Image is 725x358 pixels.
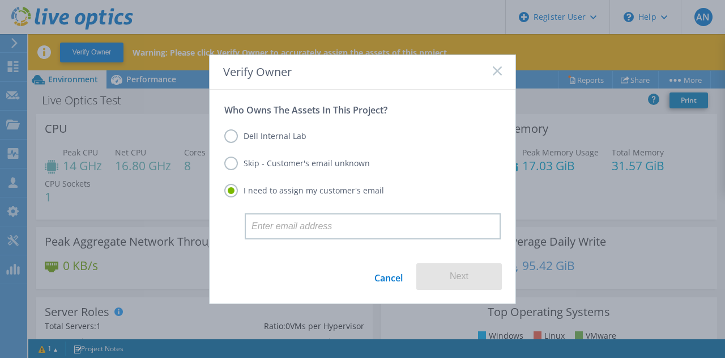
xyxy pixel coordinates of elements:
[374,263,403,290] a: Cancel
[245,213,501,239] input: Enter email address
[224,184,384,197] label: I need to assign my customer's email
[224,129,306,143] label: Dell Internal Lab
[416,263,502,290] button: Next
[224,104,501,116] p: Who Owns The Assets In This Project?
[224,157,370,170] label: Skip - Customer's email unknown
[223,64,292,79] span: Verify Owner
